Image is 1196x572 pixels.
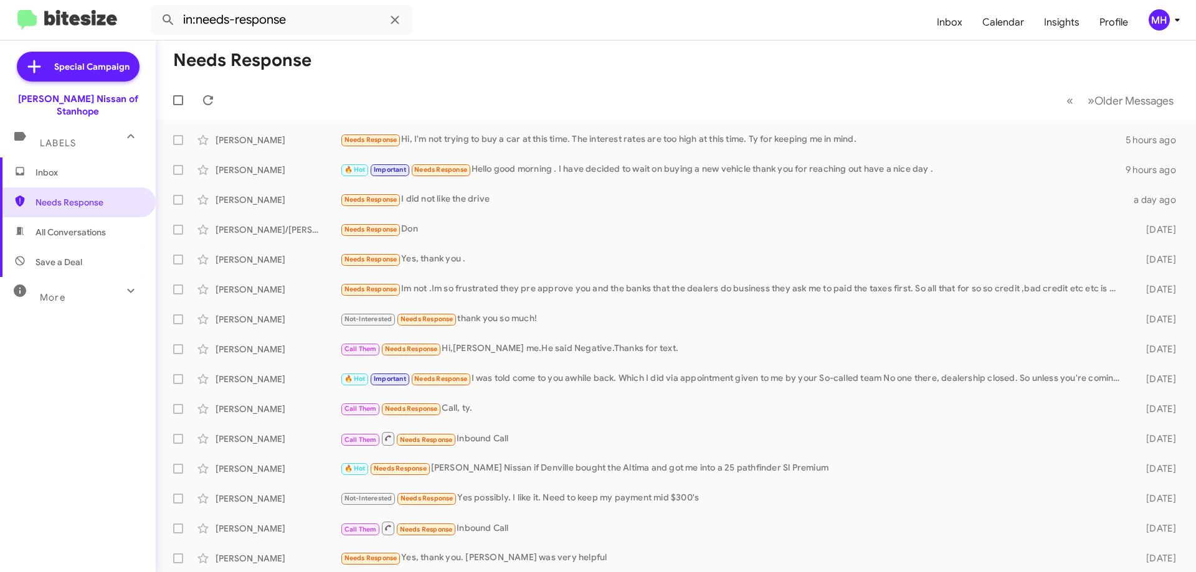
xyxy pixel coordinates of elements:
[340,372,1126,386] div: I was told come to you awhile back. Which I did via appointment given to me by your So-called tea...
[400,436,453,444] span: Needs Response
[1060,88,1181,113] nav: Page navigation example
[216,373,340,385] div: [PERSON_NAME]
[344,525,377,533] span: Call Them
[1088,93,1094,108] span: »
[36,226,106,238] span: All Conversations
[972,4,1034,40] a: Calendar
[1126,164,1186,176] div: 9 hours ago
[1126,253,1186,266] div: [DATE]
[385,405,438,413] span: Needs Response
[344,195,397,204] span: Needs Response
[344,405,377,413] span: Call Them
[1094,94,1174,108] span: Older Messages
[374,464,427,472] span: Needs Response
[40,138,76,149] span: Labels
[344,494,392,502] span: Not-Interested
[216,194,340,206] div: [PERSON_NAME]
[340,491,1126,505] div: Yes possibly. I like it. Need to keep my payment mid $300's
[54,60,130,73] span: Special Campaign
[1089,4,1138,40] a: Profile
[340,282,1126,296] div: Im not .Im so frustrated they pre approve you and the banks that the dealers do business they ask...
[1034,4,1089,40] a: Insights
[1126,223,1186,236] div: [DATE]
[1138,9,1182,30] button: MH
[1149,9,1170,30] div: MH
[1059,88,1081,113] button: Previous
[401,494,453,502] span: Needs Response
[374,375,406,383] span: Important
[40,292,65,303] span: More
[216,253,340,266] div: [PERSON_NAME]
[1126,522,1186,535] div: [DATE]
[216,492,340,505] div: [PERSON_NAME]
[1126,194,1186,206] div: a day ago
[374,166,406,174] span: Important
[1080,88,1181,113] button: Next
[216,462,340,475] div: [PERSON_NAME]
[340,431,1126,446] div: Inbound Call
[340,520,1126,536] div: Inbound Call
[344,285,397,293] span: Needs Response
[340,401,1126,416] div: Call, ty.
[385,345,438,353] span: Needs Response
[340,551,1126,565] div: Yes, thank you. [PERSON_NAME] was very helpful
[344,345,377,353] span: Call Them
[927,4,972,40] a: Inbox
[340,192,1126,207] div: I did not like the drive
[1126,403,1186,415] div: [DATE]
[1126,552,1186,565] div: [DATE]
[1126,462,1186,475] div: [DATE]
[216,343,340,355] div: [PERSON_NAME]
[344,315,392,323] span: Not-Interested
[1066,93,1073,108] span: «
[216,164,340,176] div: [PERSON_NAME]
[414,375,467,383] span: Needs Response
[216,134,340,146] div: [PERSON_NAME]
[36,166,141,179] span: Inbox
[17,52,140,82] a: Special Campaign
[340,252,1126,266] div: Yes, thank you .
[340,133,1126,147] div: Hi, I'm not trying to buy a car at this time. The interest rates are too high at this time. Ty fo...
[1126,283,1186,296] div: [DATE]
[344,436,377,444] span: Call Them
[340,312,1126,326] div: thank you so much!
[216,313,340,326] div: [PERSON_NAME]
[414,166,467,174] span: Needs Response
[216,552,340,565] div: [PERSON_NAME]
[1126,492,1186,505] div: [DATE]
[340,162,1126,177] div: Hello good morning . I have decided to wait on buying a new vehicle thank you for reaching out ha...
[216,433,340,445] div: [PERSON_NAME]
[1126,433,1186,445] div: [DATE]
[340,342,1126,356] div: Hi,[PERSON_NAME] me.He said Negative.Thanks for text.
[340,461,1126,476] div: [PERSON_NAME] Nissan if Denville bought the Altima and got me into a 25 pathfinder Sl Premium
[344,225,397,233] span: Needs Response
[400,525,453,533] span: Needs Response
[344,255,397,263] span: Needs Response
[344,375,366,383] span: 🔥 Hot
[344,464,366,472] span: 🔥 Hot
[1126,134,1186,146] div: 5 hours ago
[401,315,453,323] span: Needs Response
[1126,373,1186,385] div: [DATE]
[344,166,366,174] span: 🔥 Hot
[173,50,311,70] h1: Needs Response
[1126,313,1186,326] div: [DATE]
[36,196,141,209] span: Needs Response
[344,554,397,562] span: Needs Response
[216,403,340,415] div: [PERSON_NAME]
[151,5,412,35] input: Search
[340,222,1126,237] div: Don
[216,522,340,535] div: [PERSON_NAME]
[216,223,340,236] div: [PERSON_NAME]/[PERSON_NAME]
[1126,343,1186,355] div: [DATE]
[216,283,340,296] div: [PERSON_NAME]
[344,136,397,144] span: Needs Response
[36,256,82,268] span: Save a Deal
